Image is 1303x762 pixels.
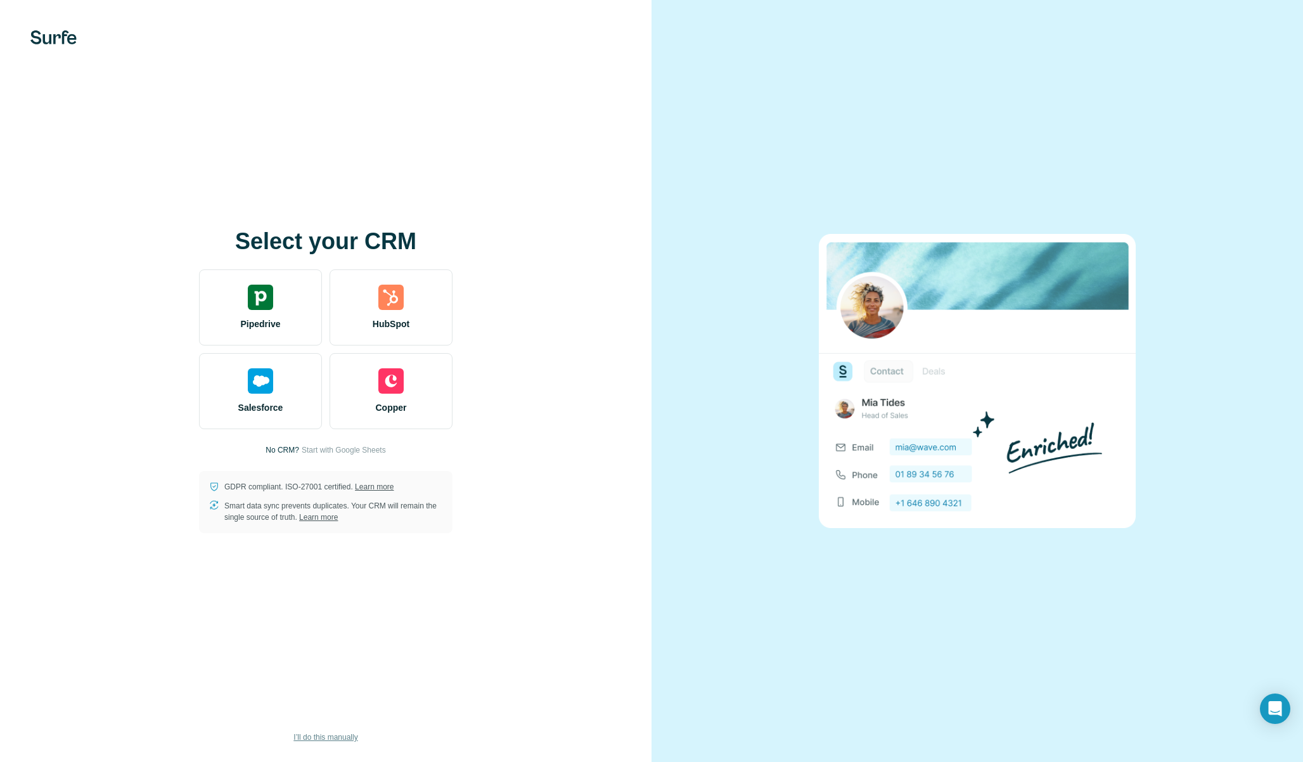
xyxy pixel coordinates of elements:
span: HubSpot [373,318,409,330]
img: none image [819,234,1136,527]
img: copper's logo [378,368,404,394]
img: pipedrive's logo [248,285,273,310]
button: Start with Google Sheets [302,444,386,456]
button: I’ll do this manually [285,728,366,747]
span: Copper [376,401,407,414]
div: Open Intercom Messenger [1260,694,1290,724]
img: Surfe's logo [30,30,77,44]
h1: Select your CRM [199,229,453,254]
img: salesforce's logo [248,368,273,394]
p: Smart data sync prevents duplicates. Your CRM will remain the single source of truth. [224,500,442,523]
span: Salesforce [238,401,283,414]
a: Learn more [299,513,338,522]
span: I’ll do this manually [293,732,357,743]
p: No CRM? [266,444,299,456]
a: Learn more [355,482,394,491]
img: hubspot's logo [378,285,404,310]
p: GDPR compliant. ISO-27001 certified. [224,481,394,493]
span: Pipedrive [240,318,280,330]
